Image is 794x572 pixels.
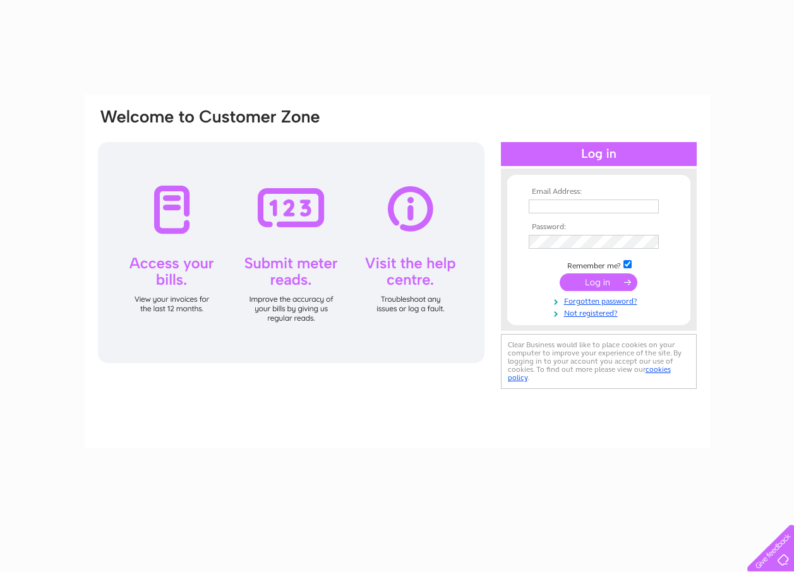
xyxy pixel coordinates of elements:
a: Not registered? [529,306,672,318]
th: Password: [526,223,672,232]
th: Email Address: [526,188,672,196]
a: Forgotten password? [529,294,672,306]
div: Clear Business would like to place cookies on your computer to improve your experience of the sit... [501,334,697,389]
td: Remember me? [526,258,672,271]
a: cookies policy [508,365,671,382]
input: Submit [560,273,637,291]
